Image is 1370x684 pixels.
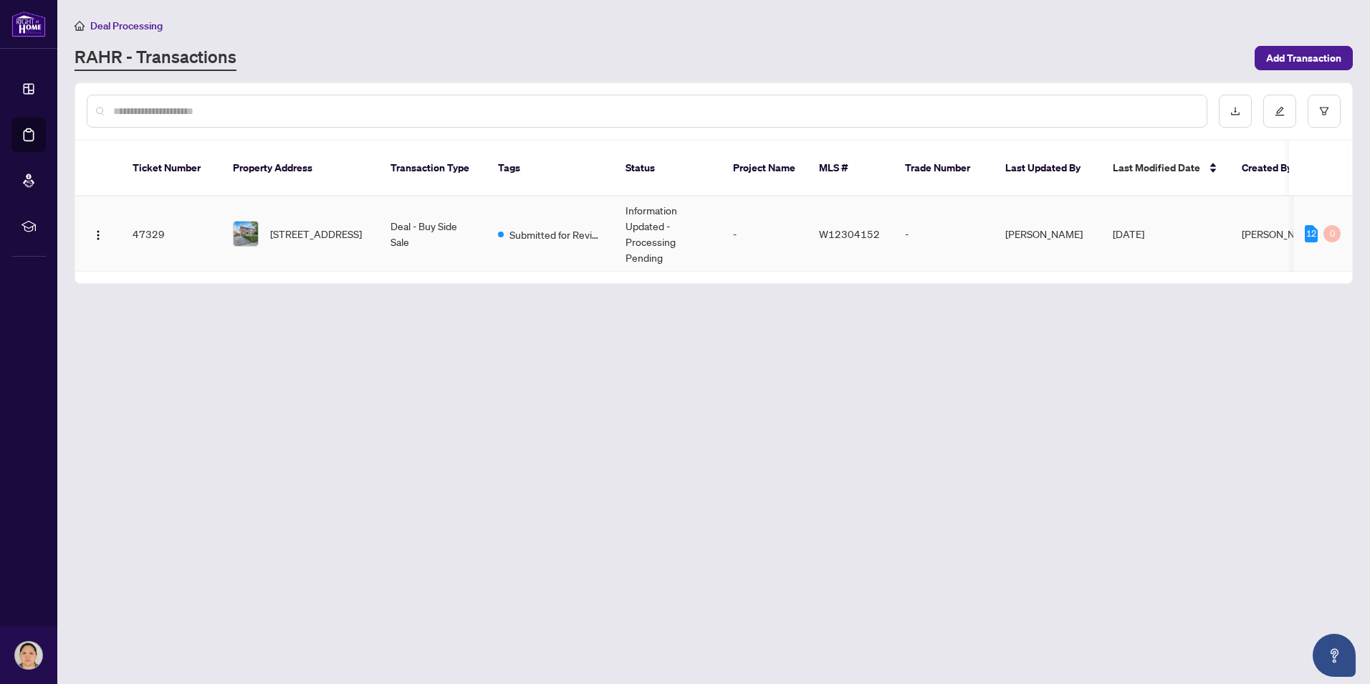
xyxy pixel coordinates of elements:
span: W12304152 [819,227,880,240]
th: Property Address [221,141,379,196]
span: download [1230,106,1240,116]
th: Ticket Number [121,141,221,196]
a: RAHR - Transactions [75,45,236,71]
th: MLS # [808,141,894,196]
td: 47329 [121,196,221,272]
span: Add Transaction [1266,47,1341,70]
button: edit [1263,95,1296,128]
th: Created By [1230,141,1316,196]
span: Submitted for Review [509,227,603,242]
div: 12 [1305,225,1318,242]
th: Transaction Type [379,141,487,196]
th: Last Updated By [994,141,1101,196]
td: - [894,196,994,272]
span: edit [1275,106,1285,116]
span: [STREET_ADDRESS] [270,226,362,242]
span: [PERSON_NAME] [1242,227,1319,240]
span: home [75,21,85,31]
th: Tags [487,141,614,196]
img: logo [11,11,46,37]
button: Add Transaction [1255,46,1353,70]
button: Open asap [1313,634,1356,677]
td: Information Updated - Processing Pending [614,196,722,272]
th: Project Name [722,141,808,196]
td: [PERSON_NAME] [994,196,1101,272]
img: Logo [92,229,104,241]
button: download [1219,95,1252,128]
th: Status [614,141,722,196]
span: [DATE] [1113,227,1144,240]
div: 0 [1323,225,1341,242]
span: Deal Processing [90,19,163,32]
td: - [722,196,808,272]
img: Profile Icon [15,642,42,669]
button: Logo [87,222,110,245]
td: Deal - Buy Side Sale [379,196,487,272]
button: filter [1308,95,1341,128]
span: filter [1319,106,1329,116]
th: Last Modified Date [1101,141,1230,196]
span: Last Modified Date [1113,160,1200,176]
img: thumbnail-img [234,222,258,246]
th: Trade Number [894,141,994,196]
